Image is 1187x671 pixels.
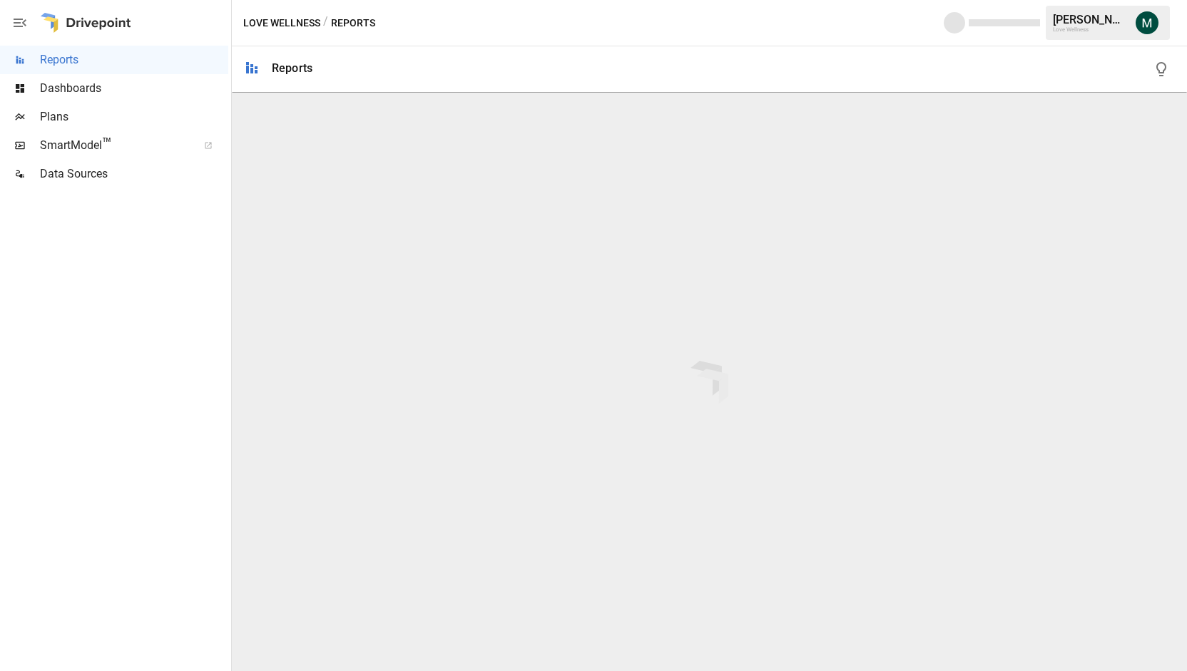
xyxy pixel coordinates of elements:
span: Data Sources [40,165,228,183]
img: drivepoint-animation.ef608ccb.svg [691,361,728,404]
div: Reports [272,61,312,75]
span: ™ [102,135,112,153]
button: Love Wellness [243,14,320,32]
div: Love Wellness [1053,26,1127,33]
span: Dashboards [40,80,228,97]
span: Plans [40,108,228,126]
button: Michael Cormack [1127,3,1167,43]
div: [PERSON_NAME] [1053,13,1127,26]
img: Michael Cormack [1136,11,1158,34]
div: / [323,14,328,32]
span: Reports [40,51,228,68]
span: SmartModel [40,137,188,154]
